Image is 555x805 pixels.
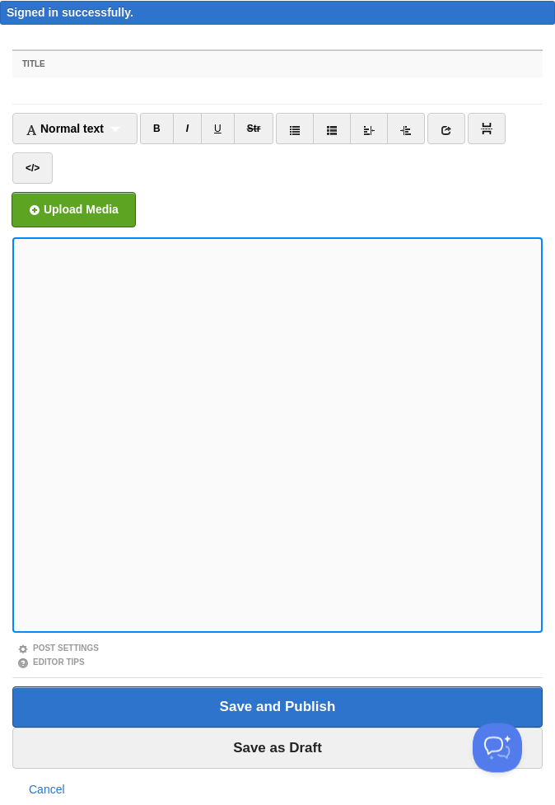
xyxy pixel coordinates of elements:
[17,658,85,667] a: Editor Tips
[473,723,522,772] iframe: Help Scout Beacon - Open
[12,152,53,184] a: </>
[29,783,65,796] a: Cancel
[247,123,261,134] del: Str
[201,113,235,144] a: U
[17,644,99,653] a: Post Settings
[12,686,543,728] input: Save and Publish
[173,113,202,144] a: I
[140,113,174,144] a: B
[26,122,104,135] span: Normal text
[12,728,543,769] input: Save as Draft
[12,51,543,77] label: Title
[234,113,274,144] a: Str
[481,123,492,134] img: pagebreak-icon.png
